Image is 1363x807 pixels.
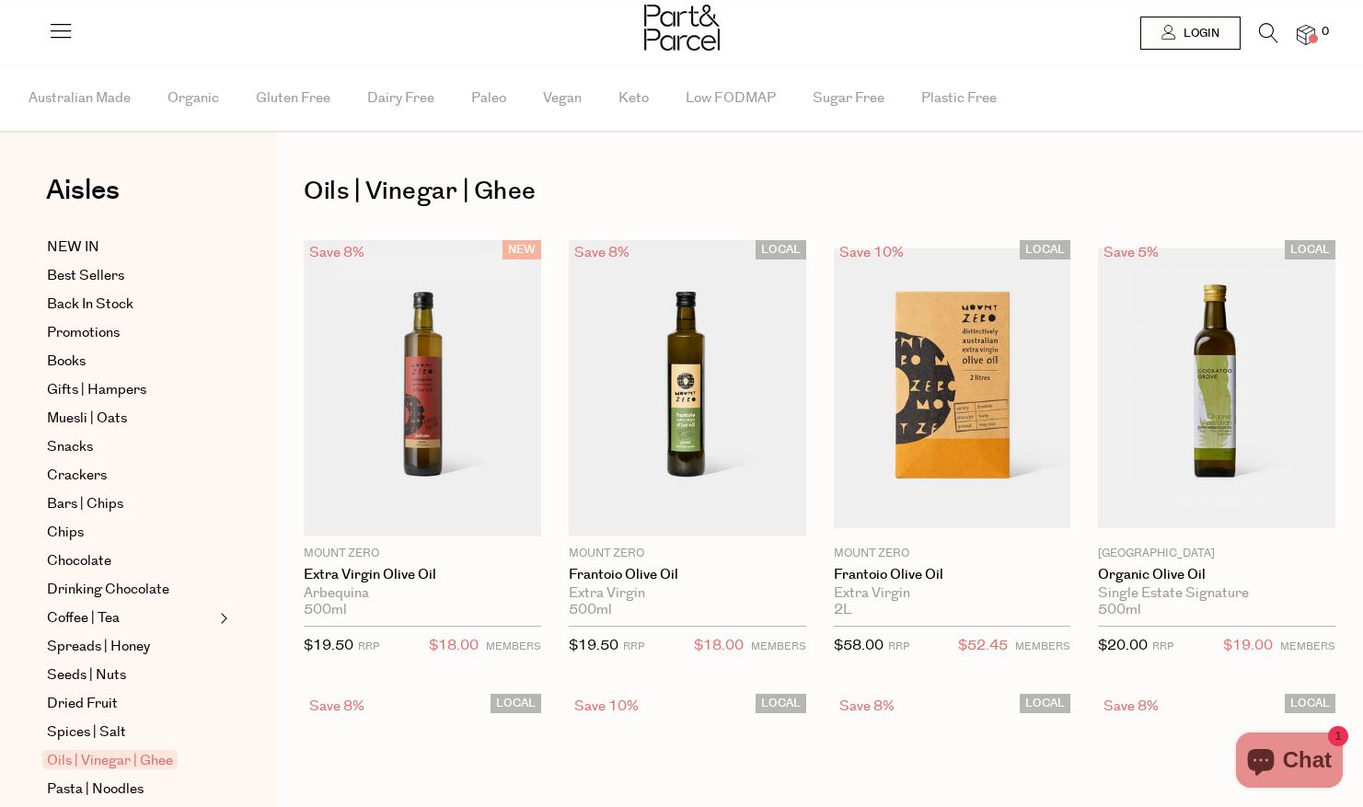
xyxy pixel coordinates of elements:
[1317,24,1334,40] span: 0
[569,546,806,562] p: Mount Zero
[1285,240,1335,259] span: LOCAL
[304,170,1335,213] h1: Oils | Vinegar | Ghee
[1098,546,1335,562] p: [GEOGRAPHIC_DATA]
[569,585,806,602] div: Extra Virgin
[1140,17,1241,50] a: Login
[834,240,909,265] div: Save 10%
[1098,694,1164,719] div: Save 8%
[47,465,214,487] a: Crackers
[1015,640,1070,653] small: MEMBERS
[47,636,214,658] a: Spreads | Honey
[367,66,434,131] span: Dairy Free
[47,436,93,458] span: Snacks
[47,351,86,373] span: Books
[47,322,214,344] a: Promotions
[1098,636,1148,655] span: $20.00
[47,607,120,629] span: Coffee | Tea
[304,240,541,536] img: Extra Virgin Olive Oil
[491,694,541,713] span: LOCAL
[834,567,1071,583] a: Frantoio Olive Oil
[502,240,541,259] span: NEW
[47,579,169,601] span: Drinking Chocolate
[215,607,228,629] button: Expand/Collapse Coffee | Tea
[47,493,123,515] span: Bars | Chips
[47,322,120,344] span: Promotions
[47,550,214,572] a: Chocolate
[834,694,900,719] div: Save 8%
[1020,694,1070,713] span: LOCAL
[304,240,370,265] div: Save 8%
[694,634,744,658] span: $18.00
[304,694,370,719] div: Save 8%
[1098,240,1164,265] div: Save 5%
[304,636,353,655] span: $19.50
[1098,567,1335,583] a: Organic Olive Oil
[644,5,720,51] img: Part&Parcel
[304,585,541,602] div: Arbequina
[834,636,884,655] span: $58.00
[569,567,806,583] a: Frantoio Olive Oil
[1297,25,1315,44] a: 0
[1285,694,1335,713] span: LOCAL
[834,602,851,618] span: 2L
[47,522,84,544] span: Chips
[1098,248,1335,528] img: Organic Olive Oil
[47,379,146,401] span: Gifts | Hampers
[618,66,649,131] span: Keto
[486,640,541,653] small: MEMBERS
[569,240,806,536] img: Frantoio Olive Oil
[1098,602,1141,618] span: 500ml
[47,236,99,259] span: NEW IN
[623,640,644,653] small: RRP
[47,265,214,287] a: Best Sellers
[834,585,1071,602] div: Extra Virgin
[47,236,214,259] a: NEW IN
[47,294,133,316] span: Back In Stock
[46,177,120,223] a: Aisles
[47,379,214,401] a: Gifts | Hampers
[888,640,909,653] small: RRP
[1152,640,1173,653] small: RRP
[304,546,541,562] p: Mount Zero
[751,640,806,653] small: MEMBERS
[1179,26,1219,41] span: Login
[167,66,219,131] span: Organic
[47,778,144,801] span: Pasta | Noodles
[47,465,107,487] span: Crackers
[921,66,997,131] span: Plastic Free
[1280,640,1335,653] small: MEMBERS
[47,550,111,572] span: Chocolate
[569,602,612,618] span: 500ml
[47,778,214,801] a: Pasta | Noodles
[29,66,131,131] span: Australian Made
[47,664,126,686] span: Seeds | Nuts
[358,640,379,653] small: RRP
[47,693,214,715] a: Dried Fruit
[834,248,1071,528] img: Frantoio Olive Oil
[686,66,776,131] span: Low FODMAP
[47,750,214,772] a: Oils | Vinegar | Ghee
[47,607,214,629] a: Coffee | Tea
[47,636,150,658] span: Spreads | Honey
[256,66,330,131] span: Gluten Free
[47,408,214,430] a: Muesli | Oats
[834,546,1071,562] p: Mount Zero
[1098,585,1335,602] div: Single Estate Signature
[47,721,126,744] span: Spices | Salt
[47,436,214,458] a: Snacks
[304,567,541,583] a: Extra Virgin Olive Oil
[304,602,347,618] span: 500ml
[1223,634,1273,658] span: $19.00
[47,493,214,515] a: Bars | Chips
[47,579,214,601] a: Drinking Chocolate
[47,351,214,373] a: Books
[756,240,806,259] span: LOCAL
[569,240,635,265] div: Save 8%
[1020,240,1070,259] span: LOCAL
[47,693,118,715] span: Dried Fruit
[47,265,124,287] span: Best Sellers
[47,294,214,316] a: Back In Stock
[47,721,214,744] a: Spices | Salt
[958,634,1008,658] span: $52.45
[47,664,214,686] a: Seeds | Nuts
